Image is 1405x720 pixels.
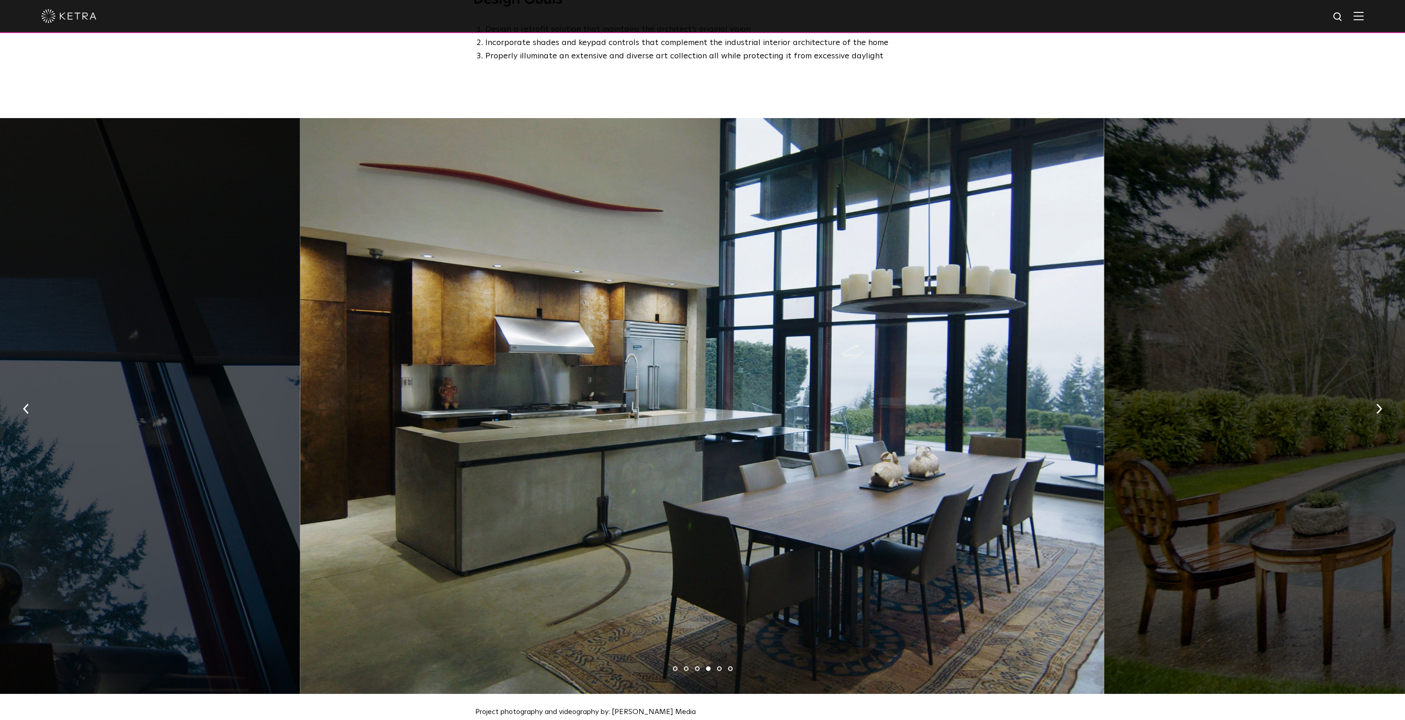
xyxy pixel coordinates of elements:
img: arrow-right-black.svg [1376,404,1382,414]
p: Project photography and videography by: [PERSON_NAME] Media [475,705,935,719]
img: Hamburger%20Nav.svg [1354,11,1364,20]
li: Properly illuminate an extensive and diverse art collection all while protecting it from excessiv... [485,50,933,63]
li: Incorporate shades and keypad controls that complement the industrial interior architecture of th... [485,36,933,50]
img: search icon [1332,11,1344,23]
img: arrow-left-black.svg [23,404,29,414]
img: ketra-logo-2019-white [41,9,97,23]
